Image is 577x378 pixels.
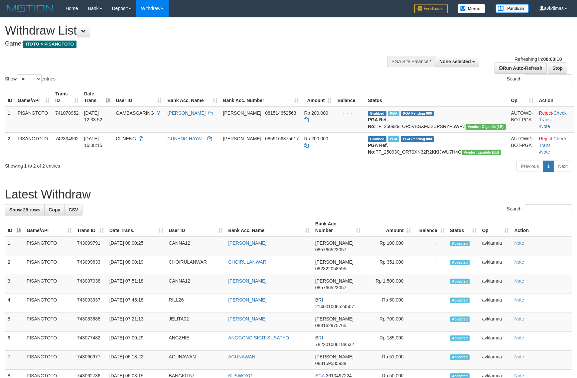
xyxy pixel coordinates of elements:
th: Bank Acc. Number: activate to sort column ascending [313,218,363,237]
span: Show 25 rows [9,207,40,212]
img: MOTION_logo.png [5,3,56,13]
th: Op: activate to sort column ascending [479,218,511,237]
th: Status [365,88,508,107]
td: Rp 50,000 [363,294,414,313]
span: PGA Pending [401,111,434,116]
span: Copy 214001006524507 to clipboard [315,304,354,309]
img: panduan.png [496,4,529,13]
input: Search: [525,204,572,214]
a: Note [514,354,524,359]
th: Balance: activate to sort column ascending [414,218,447,237]
td: PISANGTOTO [24,313,74,332]
a: AGUNAWAN [228,354,255,359]
td: - [414,332,447,351]
td: 743097038 [74,275,107,294]
td: Rp 700,000 [363,313,414,332]
h1: Latest Withdraw [5,188,572,201]
th: ID [5,88,15,107]
td: Rp 51,000 [363,351,414,370]
span: [DATE] 16:08:15 [84,136,102,148]
th: Trans ID: activate to sort column ascending [74,218,107,237]
a: Note [540,124,550,129]
td: CANNA12 [166,275,225,294]
div: - - - [337,135,362,142]
span: Copy 082322058595 to clipboard [315,266,346,271]
a: Reject [539,136,552,141]
span: [PERSON_NAME] [315,259,354,265]
td: [DATE] 08:00:19 [107,256,166,275]
td: JELITA02 [166,313,225,332]
td: - [414,313,447,332]
a: Copy [44,204,65,215]
th: User ID: activate to sort column ascending [166,218,225,237]
td: - [414,351,447,370]
td: PISANGTOTO [24,351,74,370]
td: CHOIRULANWAR [166,256,225,275]
label: Search: [507,204,572,214]
label: Show entries [5,74,56,84]
td: AUTOWD-BOT-PGA [508,107,536,133]
td: Rp 185,000 [363,332,414,351]
span: Accepted [450,260,470,265]
td: 2 [5,132,15,158]
td: avklamria [479,275,511,294]
span: Accepted [450,279,470,284]
th: Amount: activate to sort column ascending [363,218,414,237]
b: PGA Ref. No: [368,143,388,155]
img: Button%20Memo.svg [458,4,486,13]
span: Copy 085766523057 to clipboard [315,247,346,252]
span: ITOTO > PISANGTOTO [23,41,76,48]
a: Next [554,161,572,172]
span: Copy 0859166375617 to clipboard [265,136,299,141]
img: Feedback.jpg [414,4,448,13]
td: avklamria [479,237,511,256]
a: Stop [548,63,567,74]
a: CUNENG HAYATI [167,136,205,141]
td: PISANGTOTO [24,294,74,313]
td: 5 [5,313,24,332]
span: Accepted [450,354,470,360]
td: - [414,237,447,256]
th: User ID: activate to sort column ascending [113,88,165,107]
a: Note [514,297,524,303]
span: [PERSON_NAME] [315,354,354,359]
span: None selected [439,59,471,64]
a: ANGGONO SIGIT SUSATYO [228,335,289,340]
span: Accepted [450,241,470,246]
a: [PERSON_NAME] [228,297,266,303]
a: Show 25 rows [5,204,45,215]
th: Balance [335,88,365,107]
span: Marked by avkdimas [388,111,399,116]
td: [DATE] 07:21:13 [107,313,166,332]
a: CSV [64,204,82,215]
td: 4 [5,294,24,313]
span: Grabbed [368,111,386,116]
td: 743093937 [74,294,107,313]
span: Accepted [450,298,470,303]
a: [PERSON_NAME] [228,316,266,321]
td: RILL26 [166,294,225,313]
h1: Withdraw List [5,24,378,37]
td: 743083688 [74,313,107,332]
th: Game/API: activate to sort column ascending [15,88,53,107]
td: Rp 1,500,000 [363,275,414,294]
span: [PERSON_NAME] [223,110,261,116]
td: AUTOWD-BOT-PGA [508,132,536,158]
th: Bank Acc. Number: activate to sort column ascending [220,88,301,107]
td: [DATE] 08:00:25 [107,237,166,256]
td: PISANGTOTO [15,132,53,158]
td: [DATE] 07:51:18 [107,275,166,294]
a: Previous [516,161,543,172]
span: GAMBASGARING [116,110,154,116]
a: [PERSON_NAME] [167,110,206,116]
span: Copy 081514652563 to clipboard [265,110,296,116]
td: avklamria [479,332,511,351]
a: Note [514,316,524,321]
select: Showentries [17,74,42,84]
a: Note [514,278,524,284]
span: CUNENG [116,136,136,141]
span: Copy [49,207,60,212]
a: Check Trans [539,136,566,148]
a: Run Auto-Refresh [495,63,547,74]
td: AGUNAWAN [166,351,225,370]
